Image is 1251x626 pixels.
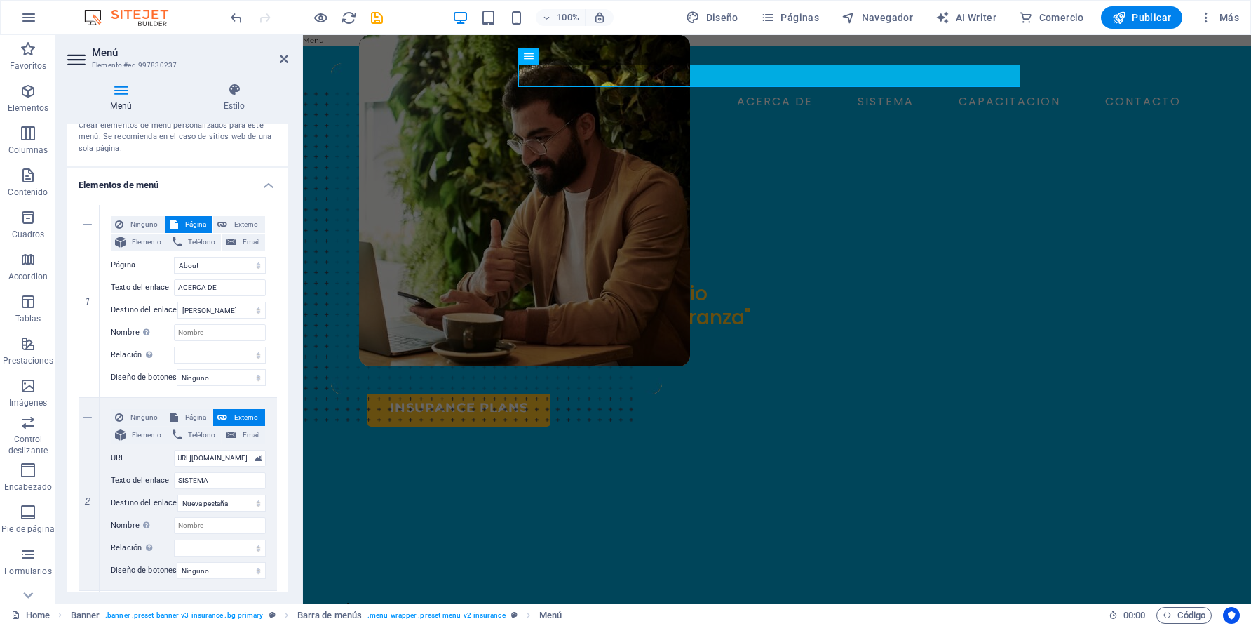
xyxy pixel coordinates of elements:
[12,229,45,240] p: Cuadros
[312,9,329,26] button: Haz clic para salir del modo de previsualización y seguir editando
[111,279,174,296] label: Texto del enlace
[8,145,48,156] p: Columnas
[241,234,261,251] span: Email
[1,524,54,535] p: Pie de página
[174,279,266,296] input: Texto del enlace...
[4,481,52,493] p: Encabezado
[593,11,606,24] i: Al redimensionar, ajustar el nivel de zoom automáticamente para ajustarse al dispositivo elegido.
[222,427,265,444] button: Email
[1133,610,1135,620] span: :
[1123,607,1145,624] span: 00 00
[231,216,261,233] span: Externo
[836,6,919,29] button: Navegador
[3,355,53,366] p: Prestaciones
[368,9,385,26] button: save
[111,324,174,341] label: Nombre
[111,347,174,364] label: Relación
[686,11,738,25] span: Diseño
[8,187,48,198] p: Contenido
[1193,6,1245,29] button: Más
[182,216,209,233] span: Página
[10,60,46,72] p: Favoritos
[1223,607,1240,624] button: Usercentrics
[111,540,174,557] label: Relación
[111,450,174,467] label: URL
[165,409,213,426] button: Página
[241,427,261,444] span: Email
[340,9,357,26] button: reload
[111,495,177,512] label: Destino del enlace
[180,83,288,112] h4: Estilo
[92,46,288,59] h2: Menú
[128,409,161,426] span: Ninguno
[111,427,168,444] button: Elemento
[105,607,263,624] span: . banner .preset-banner-v3-insurance .bg-primary
[755,6,825,29] button: Páginas
[11,607,50,624] a: Haz clic para cancelar la selección y doble clic para abrir páginas
[511,611,518,619] i: Este elemento es un preajuste personalizable
[15,313,41,324] p: Tablas
[77,495,97,507] em: 2
[1199,11,1239,25] span: Más
[930,6,1002,29] button: AI Writer
[1013,6,1090,29] button: Comercio
[165,216,213,233] button: Página
[174,517,266,534] input: Nombre
[213,409,265,426] button: Externo
[1019,11,1084,25] span: Comercio
[8,102,48,114] p: Elementos
[111,517,174,534] label: Nombre
[1112,11,1172,25] span: Publicar
[174,324,266,341] input: Nombre
[174,472,266,489] input: Texto del enlace...
[187,234,217,251] span: Teléfono
[111,369,177,386] label: Diseño de botones
[67,83,180,112] h4: Menú
[536,9,586,26] button: 100%
[228,9,245,26] button: undo
[130,234,163,251] span: Elemento
[4,566,51,577] p: Formularios
[9,397,47,408] p: Imágenes
[128,216,161,233] span: Ninguno
[187,427,217,444] span: Teléfono
[1109,607,1146,624] h6: Tiempo de la sesión
[222,234,265,251] button: Email
[297,607,362,624] span: Haz clic para seleccionar y doble clic para editar
[841,11,913,25] span: Navegador
[367,607,506,624] span: . menu-wrapper .preset-menu-v2-insurance
[111,257,174,274] label: Página
[71,607,100,624] span: Haz clic para seleccionar y doble clic para editar
[71,607,562,624] nav: breadcrumb
[111,216,165,233] button: Ninguno
[557,9,579,26] h6: 100%
[111,562,177,579] label: Diseño de botones
[229,10,245,26] i: Deshacer: Cambiar elementos de menú (Ctrl+Z)
[680,6,744,29] div: Diseño (Ctrl+Alt+Y)
[231,409,261,426] span: Externo
[935,11,996,25] span: AI Writer
[168,427,222,444] button: Teléfono
[130,427,163,444] span: Elemento
[182,409,209,426] span: Página
[761,11,819,25] span: Páginas
[168,234,222,251] button: Teléfono
[81,9,186,26] img: Editor Logo
[92,59,260,72] h3: Elemento #ed-997830237
[369,10,385,26] i: Guardar (Ctrl+S)
[111,409,165,426] button: Ninguno
[539,607,562,624] span: Haz clic para seleccionar y doble clic para editar
[1163,607,1205,624] span: Código
[341,10,357,26] i: Volver a cargar página
[8,271,48,282] p: Accordion
[67,168,288,194] h4: Elementos de menú
[174,450,266,467] input: URL...
[269,611,276,619] i: Este elemento es un preajuste personalizable
[111,472,174,489] label: Texto del enlace
[111,234,168,251] button: Elemento
[77,295,97,307] em: 1
[79,120,277,155] div: Crear elementos de menú personalizados para este menú. Se recomienda en el caso de sitios web de ...
[680,6,744,29] button: Diseño
[1101,6,1183,29] button: Publicar
[1156,607,1212,624] button: Código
